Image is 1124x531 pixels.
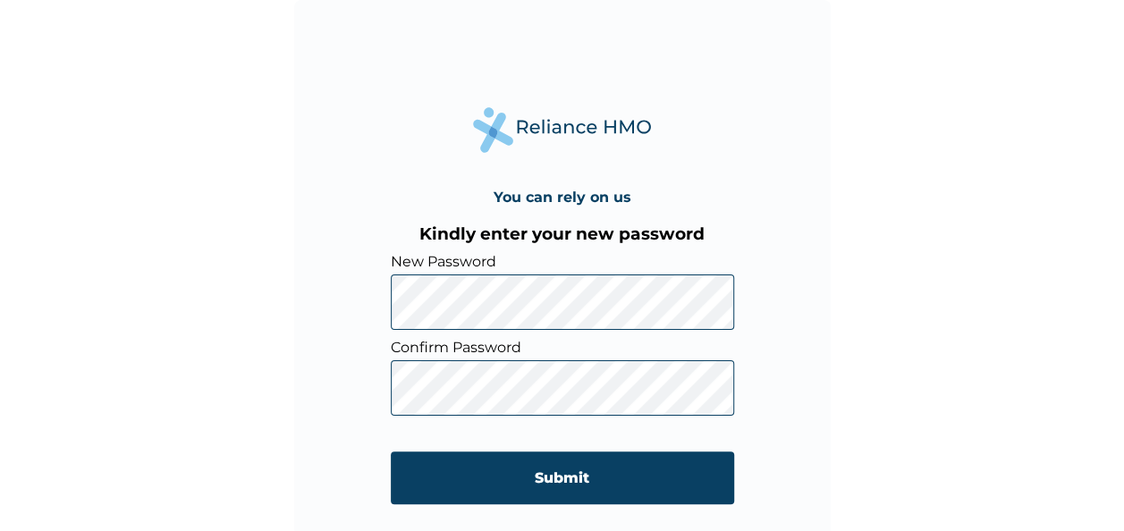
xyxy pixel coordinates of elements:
[391,339,734,356] label: Confirm Password
[494,189,631,206] h4: You can rely on us
[391,451,734,504] input: Submit
[391,223,734,244] h3: Kindly enter your new password
[473,107,652,153] img: Reliance Health's Logo
[391,253,734,270] label: New Password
